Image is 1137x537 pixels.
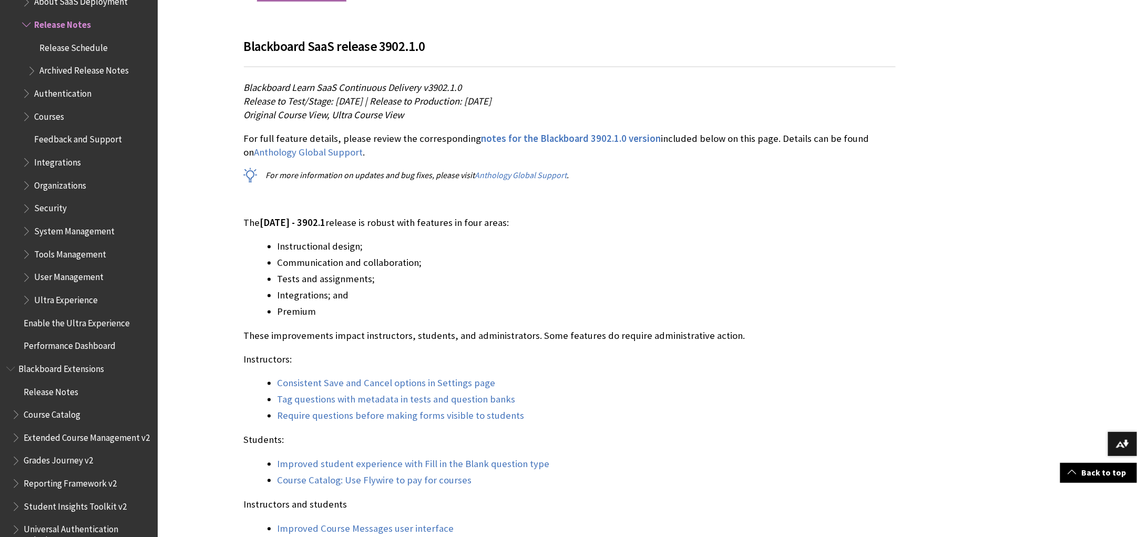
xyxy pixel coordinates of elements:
a: Require questions before making forms visible to students [278,410,525,422]
span: [DATE] - 3902.1 [260,216,326,229]
span: System Management [34,222,115,236]
li: Tests and assignments; [278,272,896,287]
li: Instructional design; [278,240,896,254]
p: These improvements impact instructors, students, and administrators. Some features do require adm... [244,329,896,343]
span: Security [34,200,67,214]
a: Improved student experience with Fill in the Blank question type [278,458,550,471]
li: Communication and collaboration; [278,256,896,271]
span: Release Notes [34,16,91,30]
p: For full feature details, please review the corresponding included below on this page. Details ca... [244,132,896,159]
span: Grades Journey v2 [24,452,93,466]
span: Tools Management [34,245,106,260]
p: For more information on updates and bug fixes, please visit . [244,169,896,181]
a: Improved Course Messages user interface [278,523,454,535]
a: notes for the Blackboard 3902.1.0 version [482,132,661,145]
span: Ultra Experience [34,291,98,305]
span: Release Notes [24,383,78,397]
span: User Management [34,268,104,283]
a: Anthology Global Support [475,170,567,181]
p: Instructors: [244,353,896,367]
a: Tag questions with metadata in tests and question banks [278,394,516,406]
span: Release to Test/Stage: [DATE] | Release to Production: [DATE] [244,95,492,107]
p: Students: [244,433,896,447]
span: Integrations [34,153,81,168]
span: Enable the Ultra Experience [24,314,130,328]
a: Course Catalog: Use Flywire to pay for courses [278,474,472,487]
span: Organizations [34,177,86,191]
p: Instructors and students [244,498,896,512]
a: Back to top [1060,463,1137,482]
span: Authentication [34,85,91,99]
span: Release Schedule [39,39,108,53]
span: Performance Dashboard [24,337,116,351]
li: Premium [278,305,896,319]
li: Integrations; and [278,288,896,303]
a: Consistent Save and Cancel options in Settings page [278,377,496,390]
span: Student Insights Toolkit v2 [24,498,127,512]
a: Anthology Global Support [254,146,363,159]
span: Course Catalog [24,406,80,420]
span: Original Course View, Ultra Course View [244,109,404,121]
span: Blackboard SaaS release 3902.1.0 [244,38,425,55]
span: Archived Release Notes [39,62,129,76]
span: Extended Course Management v2 [24,429,150,443]
span: Courses [34,108,64,122]
p: The release is robust with features in four areas: [244,216,896,230]
span: Blackboard Learn SaaS Continuous Delivery v3902.1.0 [244,81,462,94]
span: Reporting Framework v2 [24,474,117,489]
span: Feedback and Support [34,131,122,145]
span: Blackboard Extensions [18,360,104,374]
